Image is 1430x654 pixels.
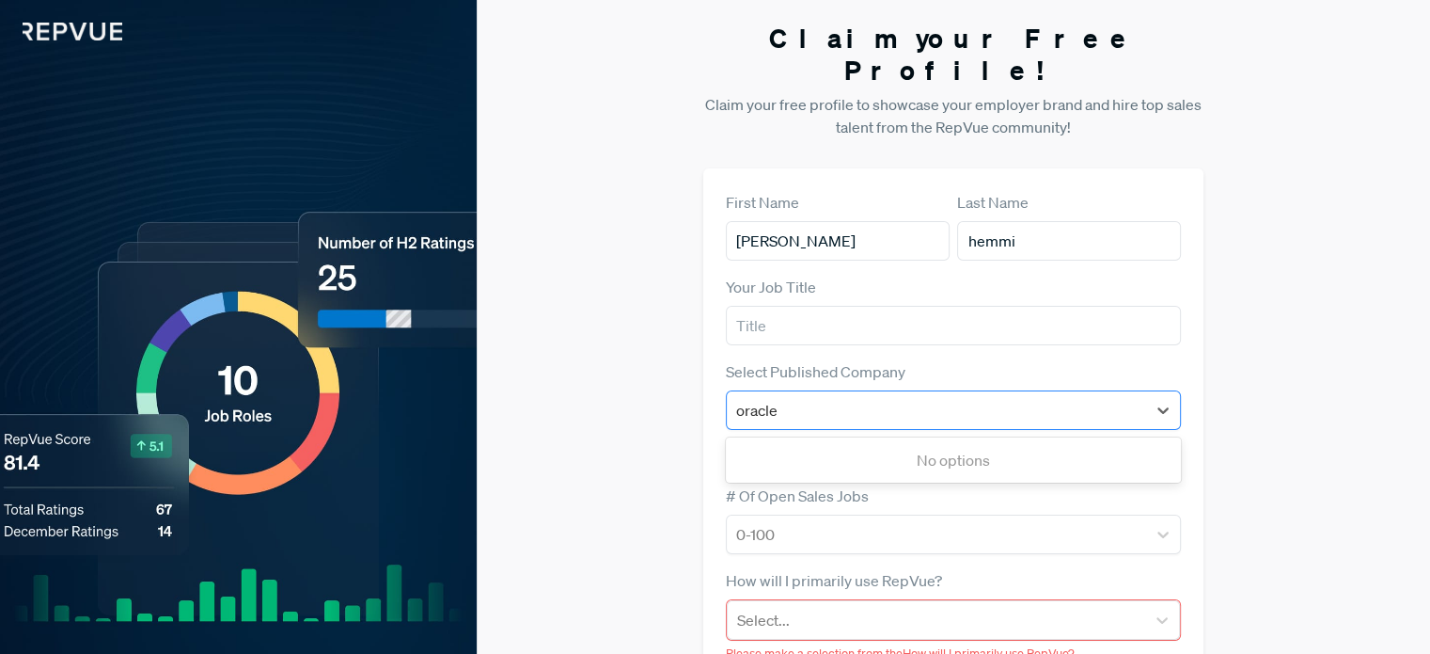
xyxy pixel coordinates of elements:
label: # Of Open Sales Jobs [726,485,869,507]
label: Your Job Title [726,276,816,298]
label: First Name [726,191,799,214]
label: Last Name [957,191,1029,214]
p: Claim your free profile to showcase your employer brand and hire top sales talent from the RepVue... [703,93,1203,138]
input: First Name [726,221,950,261]
input: Last Name [957,221,1181,261]
div: No options [726,441,1181,479]
input: Title [726,306,1181,345]
label: Select Published Company [726,360,905,383]
h3: Claim your Free Profile! [703,23,1203,86]
label: How will I primarily use RepVue? [726,569,942,592]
